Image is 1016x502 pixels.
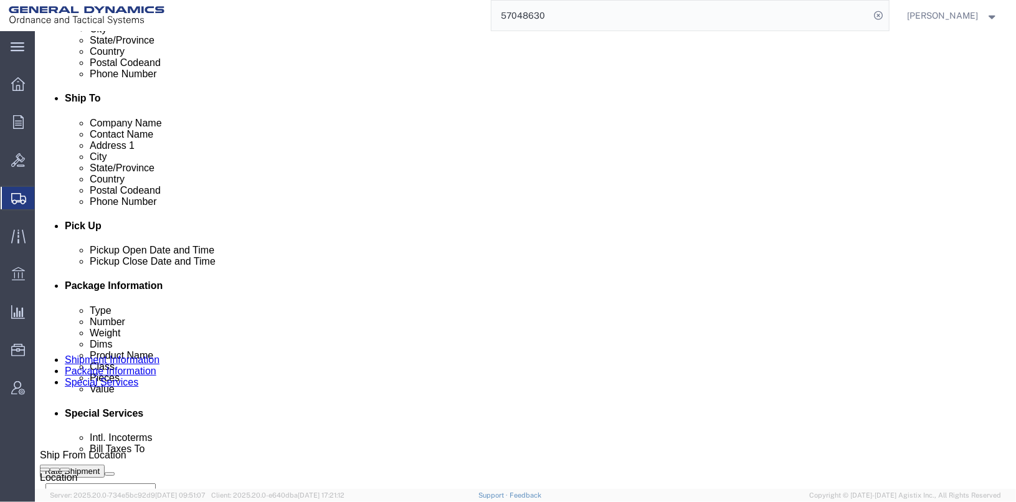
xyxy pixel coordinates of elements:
[809,490,1001,501] span: Copyright © [DATE]-[DATE] Agistix Inc., All Rights Reserved
[478,491,510,499] a: Support
[155,491,206,499] span: [DATE] 09:51:07
[510,491,541,499] a: Feedback
[908,9,979,22] span: Tim Schaffer
[35,31,1016,489] iframe: FS Legacy Container
[50,491,206,499] span: Server: 2025.20.0-734e5bc92d9
[211,491,344,499] span: Client: 2025.20.0-e640dba
[9,6,164,25] img: logo
[907,8,999,23] button: [PERSON_NAME]
[491,1,870,31] input: Search for shipment number, reference number
[298,491,344,499] span: [DATE] 17:21:12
